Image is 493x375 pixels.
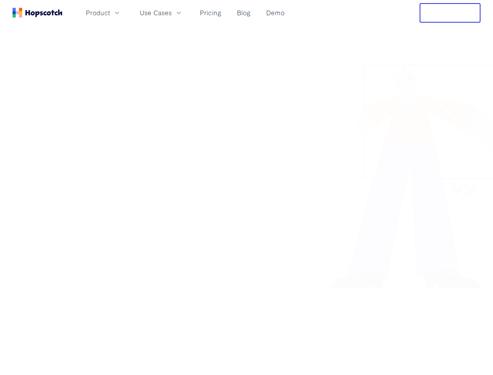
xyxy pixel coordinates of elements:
[135,6,187,19] button: Use Cases
[81,6,126,19] button: Product
[86,8,110,18] span: Product
[197,6,224,19] a: Pricing
[12,8,62,18] a: Home
[263,6,288,19] a: Demo
[420,3,481,23] button: Free Trial
[234,6,254,19] a: Blog
[140,8,172,18] span: Use Cases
